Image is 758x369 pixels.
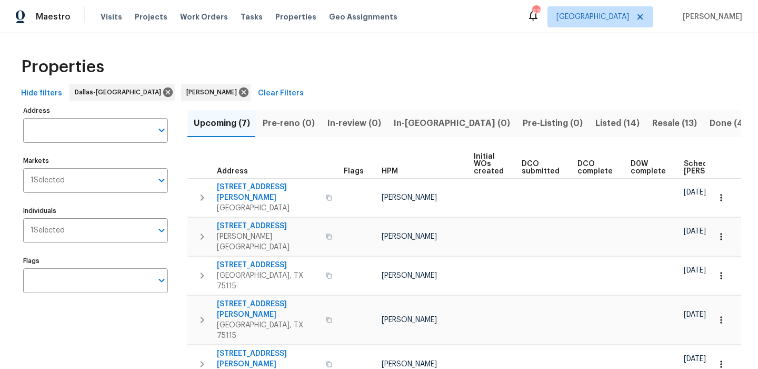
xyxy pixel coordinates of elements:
[186,87,241,98] span: [PERSON_NAME]
[217,221,320,231] span: [STREET_ADDRESS]
[474,153,504,175] span: Initial WOs created
[217,231,320,253] span: [PERSON_NAME][GEOGRAPHIC_DATA]
[23,108,168,114] label: Address
[154,223,169,238] button: Open
[382,233,437,240] span: [PERSON_NAME]
[101,12,122,22] span: Visits
[577,160,613,175] span: DCO complete
[31,226,65,235] span: 1 Selected
[344,168,364,175] span: Flags
[556,12,629,22] span: [GEOGRAPHIC_DATA]
[69,84,175,101] div: Dallas-[GEOGRAPHIC_DATA]
[532,6,540,17] div: 42
[23,208,168,214] label: Individuals
[154,273,169,288] button: Open
[258,87,304,100] span: Clear Filters
[263,116,315,131] span: Pre-reno (0)
[652,116,697,131] span: Resale (13)
[31,176,65,185] span: 1 Selected
[194,116,250,131] span: Upcoming (7)
[17,84,66,103] button: Hide filters
[75,87,165,98] span: Dallas-[GEOGRAPHIC_DATA]
[684,311,706,318] span: [DATE]
[154,123,169,138] button: Open
[21,87,62,100] span: Hide filters
[217,182,320,203] span: [STREET_ADDRESS][PERSON_NAME]
[217,260,320,270] span: [STREET_ADDRESS]
[382,168,398,175] span: HPM
[217,299,320,320] span: [STREET_ADDRESS][PERSON_NAME]
[684,267,706,274] span: [DATE]
[217,168,248,175] span: Address
[327,116,381,131] span: In-review (0)
[23,258,168,264] label: Flags
[180,12,228,22] span: Work Orders
[679,12,742,22] span: [PERSON_NAME]
[382,316,437,324] span: [PERSON_NAME]
[254,84,308,103] button: Clear Filters
[241,13,263,21] span: Tasks
[684,355,706,363] span: [DATE]
[684,228,706,235] span: [DATE]
[631,160,666,175] span: D0W complete
[154,173,169,188] button: Open
[36,12,71,22] span: Maestro
[684,189,706,196] span: [DATE]
[684,160,743,175] span: Scheduled [PERSON_NAME]
[710,116,756,131] span: Done (401)
[217,270,320,292] span: [GEOGRAPHIC_DATA], TX 75115
[275,12,316,22] span: Properties
[382,194,437,201] span: [PERSON_NAME]
[382,361,437,368] span: [PERSON_NAME]
[394,116,510,131] span: In-[GEOGRAPHIC_DATA] (0)
[217,320,320,341] span: [GEOGRAPHIC_DATA], TX 75115
[329,12,397,22] span: Geo Assignments
[522,160,560,175] span: DCO submitted
[523,116,583,131] span: Pre-Listing (0)
[181,84,251,101] div: [PERSON_NAME]
[21,62,104,72] span: Properties
[595,116,640,131] span: Listed (14)
[23,158,168,164] label: Markets
[135,12,167,22] span: Projects
[382,272,437,279] span: [PERSON_NAME]
[217,203,320,213] span: [GEOGRAPHIC_DATA]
